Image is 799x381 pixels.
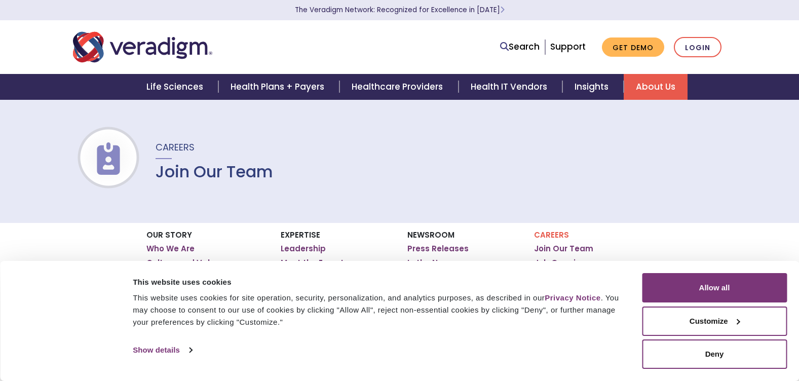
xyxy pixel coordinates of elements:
span: Careers [156,141,195,154]
a: In the News [407,258,454,268]
a: Life Sciences [134,74,218,100]
a: Meet the Experts [281,258,349,268]
a: Health IT Vendors [459,74,562,100]
div: This website uses cookies [133,276,619,288]
button: Customize [642,307,787,336]
button: Allow all [642,273,787,302]
span: Learn More [500,5,505,15]
a: Insights [562,74,624,100]
a: Login [674,37,721,58]
img: Veradigm logo [73,30,212,64]
a: Job Openings [534,258,591,268]
button: Deny [642,339,787,369]
div: This website uses cookies for site operation, security, personalization, and analytics purposes, ... [133,292,619,328]
a: Search [500,40,540,54]
a: Get Demo [602,37,664,57]
a: Join Our Team [534,244,593,254]
a: The Veradigm Network: Recognized for Excellence in [DATE]Learn More [295,5,505,15]
h1: Join Our Team [156,162,273,181]
a: About Us [624,74,688,100]
a: Healthcare Providers [339,74,458,100]
a: Support [550,41,586,53]
a: Culture and Values [146,258,224,268]
a: Press Releases [407,244,469,254]
a: Show details [133,342,192,358]
a: Privacy Notice [545,293,600,302]
a: Health Plans + Payers [218,74,339,100]
a: Leadership [281,244,326,254]
a: Who We Are [146,244,195,254]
